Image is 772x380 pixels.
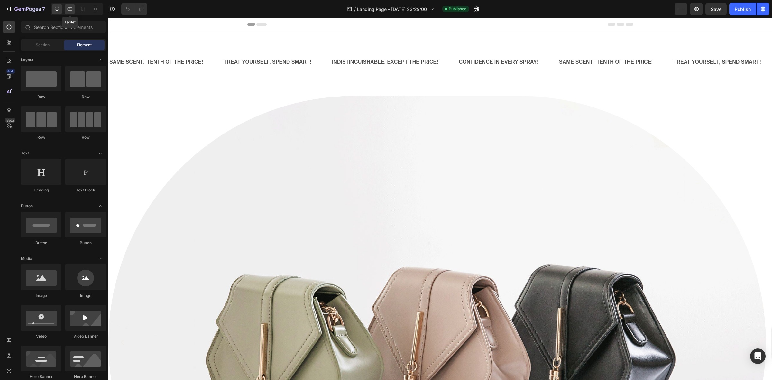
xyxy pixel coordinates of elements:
span: Landing Page - [DATE] 23:29:00 [357,6,427,13]
p: SAME SCENT, TENTH OF THE PRICE! [451,40,545,49]
span: Toggle open [96,148,106,158]
div: Image [21,293,61,299]
div: Publish [735,6,751,13]
button: Carousel Back Arrow [5,315,23,333]
div: Text Block [65,187,106,193]
span: Toggle open [96,254,106,264]
span: Published [449,6,466,12]
div: Button [65,240,106,246]
div: Image [65,293,106,299]
iframe: Design area [108,18,772,380]
div: Heading [21,187,61,193]
div: Button [21,240,61,246]
div: Video Banner [65,333,106,339]
button: Publish [729,3,756,15]
div: Open Intercom Messenger [750,348,766,364]
div: Beta [5,118,15,123]
span: Element [77,42,92,48]
div: Row [65,134,106,140]
div: Row [65,94,106,100]
input: Search Sections & Elements [21,21,106,33]
span: Text [21,150,29,156]
div: Row [21,134,61,140]
span: Section [36,42,50,48]
p: CONFIDENCE IN EVERY SPRAY! [351,40,430,49]
p: 7 [42,5,45,13]
span: Toggle open [96,201,106,211]
span: / [354,6,356,13]
span: Toggle open [96,55,106,65]
span: Layout [21,57,33,63]
p: INDISTINGUISHABLE. EXCEPT THE PRICE! [224,40,330,49]
button: Save [705,3,727,15]
p: TREAT YOURSELF, SPEND SMART! [565,40,653,49]
span: Button [21,203,33,209]
button: Carousel Next Arrow [640,315,658,333]
div: Video [21,333,61,339]
button: 7 [3,3,48,15]
p: TREAT YOURSELF, SPEND SMART! [115,40,203,49]
div: Undo/Redo [121,3,147,15]
div: Hero Banner [65,374,106,380]
div: Row [21,94,61,100]
span: Media [21,256,32,262]
div: Hero Banner [21,374,61,380]
span: Save [711,6,721,12]
div: 450 [6,69,15,74]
